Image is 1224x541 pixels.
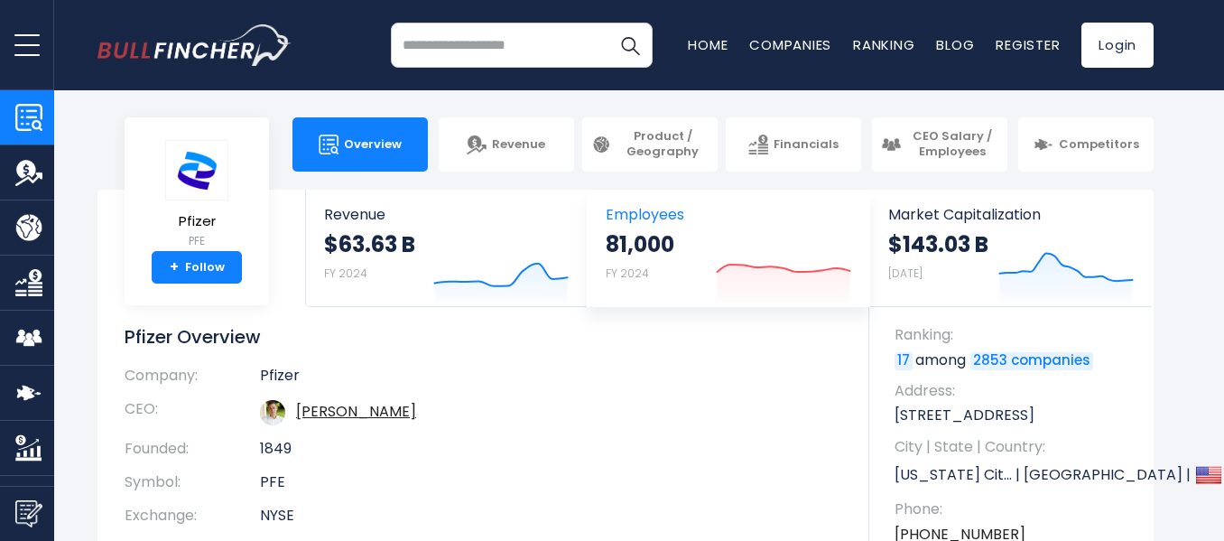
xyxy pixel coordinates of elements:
th: Symbol: [125,466,260,499]
a: Login [1081,23,1154,68]
th: CEO: [125,393,260,433]
span: Revenue [324,206,569,223]
a: Overview [292,117,428,172]
span: Product / Geography [617,129,709,160]
img: bullfincher logo [97,24,292,66]
small: [DATE] [888,266,923,281]
p: [STREET_ADDRESS] [895,406,1136,425]
a: Product / Geography [582,117,718,172]
small: PFE [165,233,228,249]
h1: Pfizer Overview [125,325,842,349]
td: NYSE [260,499,842,533]
p: among [895,350,1136,370]
a: Revenue $63.63 B FY 2024 [306,190,587,306]
a: Ranking [853,35,914,54]
a: Pfizer PFE [164,139,229,252]
small: FY 2024 [324,266,367,281]
a: CEO Salary / Employees [872,117,1007,172]
a: Employees 81,000 FY 2024 [588,190,868,306]
td: 1849 [260,433,842,466]
span: Ranking: [895,325,1136,345]
span: Revenue [492,137,545,153]
strong: + [170,259,179,275]
a: Competitors [1018,117,1154,172]
th: Company: [125,367,260,393]
img: albert-bourla.jpg [260,400,285,425]
span: Employees [606,206,850,223]
span: CEO Salary / Employees [906,129,998,160]
a: ceo [296,401,416,422]
a: Blog [936,35,974,54]
a: Register [996,35,1060,54]
span: Pfizer [165,214,228,229]
a: Home [688,35,728,54]
span: Address: [895,381,1136,401]
th: Founded: [125,433,260,466]
a: Market Capitalization $143.03 B [DATE] [870,190,1152,306]
a: Companies [749,35,831,54]
td: Pfizer [260,367,842,393]
a: 2853 companies [970,352,1093,370]
th: Exchange: [125,499,260,533]
strong: $63.63 B [324,230,415,258]
small: FY 2024 [606,266,649,281]
p: [US_STATE] Cit... | [GEOGRAPHIC_DATA] | US [895,462,1136,489]
button: Search [607,23,653,68]
strong: 81,000 [606,230,674,258]
a: Revenue [439,117,574,172]
span: Market Capitalization [888,206,1134,223]
span: Competitors [1059,137,1139,153]
span: Phone: [895,499,1136,519]
td: PFE [260,466,842,499]
a: 17 [895,352,913,370]
span: Financials [774,137,839,153]
a: Financials [726,117,861,172]
a: Go to homepage [97,24,292,66]
strong: $143.03 B [888,230,988,258]
a: +Follow [152,251,242,284]
span: Overview [344,137,402,153]
span: City | State | Country: [895,437,1136,457]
